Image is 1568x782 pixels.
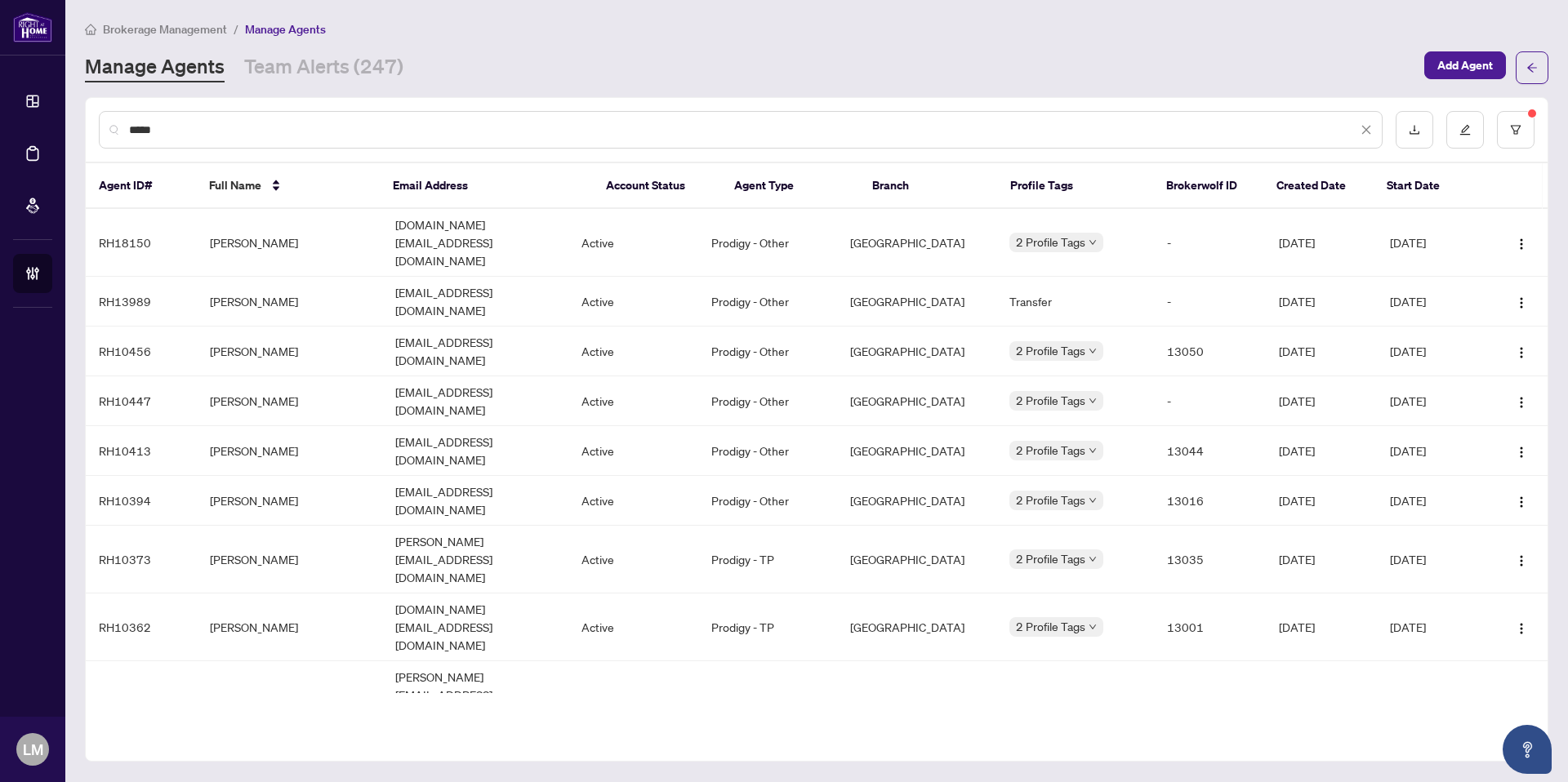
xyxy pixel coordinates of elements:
[859,163,997,209] th: Branch
[1396,111,1433,149] button: download
[1515,446,1528,459] img: Logo
[568,526,698,593] td: Active
[23,738,43,761] span: LM
[837,661,996,747] td: [GEOGRAPHIC_DATA]
[1154,426,1265,476] td: 13044
[1515,238,1528,251] img: Logo
[86,163,196,209] th: Agent ID#
[197,593,382,661] td: [PERSON_NAME]
[698,526,837,593] td: Prodigy - TP
[1377,209,1488,277] td: [DATE]
[1508,388,1535,414] button: Logo
[382,327,568,376] td: [EMAIL_ADDRESS][DOMAIN_NAME]
[568,376,698,426] td: Active
[1089,447,1097,455] span: down
[698,593,837,661] td: Prodigy - TP
[86,277,197,327] td: RH13989
[568,661,698,747] td: Active
[698,661,837,747] td: Prodigy - Other
[234,20,238,38] li: /
[1266,209,1377,277] td: [DATE]
[1377,376,1488,426] td: [DATE]
[698,209,837,277] td: Prodigy - Other
[837,526,996,593] td: [GEOGRAPHIC_DATA]
[1266,426,1377,476] td: [DATE]
[568,593,698,661] td: Active
[1515,346,1528,359] img: Logo
[1361,124,1372,136] span: close
[86,327,197,376] td: RH10456
[1266,277,1377,327] td: [DATE]
[1424,51,1506,79] button: Add Agent
[1515,554,1528,567] img: Logo
[997,163,1153,209] th: Profile Tags
[197,209,382,277] td: [PERSON_NAME]
[698,476,837,526] td: Prodigy - Other
[86,376,197,426] td: RH10447
[103,22,227,37] span: Brokerage Management
[1508,288,1535,314] button: Logo
[1508,691,1535,717] button: Logo
[245,22,326,37] span: Manage Agents
[13,12,52,42] img: logo
[1377,426,1488,476] td: [DATE]
[1089,347,1097,355] span: down
[996,277,1154,327] td: Transfer
[1089,623,1097,631] span: down
[1089,238,1097,247] span: down
[197,476,382,526] td: [PERSON_NAME]
[721,163,859,209] th: Agent Type
[1503,725,1552,774] button: Open asap
[86,526,197,593] td: RH10373
[196,163,380,209] th: Full Name
[1016,441,1085,460] span: 2 Profile Tags
[1377,476,1488,526] td: [DATE]
[1377,277,1488,327] td: [DATE]
[197,526,382,593] td: [PERSON_NAME]
[244,53,403,82] a: Team Alerts (247)
[568,476,698,526] td: Active
[837,426,996,476] td: [GEOGRAPHIC_DATA]
[382,426,568,476] td: [EMAIL_ADDRESS][DOMAIN_NAME]
[837,476,996,526] td: [GEOGRAPHIC_DATA]
[1446,111,1484,149] button: edit
[1154,593,1265,661] td: 13001
[1377,327,1488,376] td: [DATE]
[1266,327,1377,376] td: [DATE]
[85,24,96,35] span: home
[197,277,382,327] td: [PERSON_NAME]
[1266,593,1377,661] td: [DATE]
[197,327,382,376] td: [PERSON_NAME]
[1153,163,1263,209] th: Brokerwolf ID
[568,426,698,476] td: Active
[1377,593,1488,661] td: [DATE]
[86,426,197,476] td: RH10413
[1266,376,1377,426] td: [DATE]
[698,327,837,376] td: Prodigy - Other
[1508,614,1535,640] button: Logo
[380,163,593,209] th: Email Address
[837,277,996,327] td: [GEOGRAPHIC_DATA]
[1510,124,1521,136] span: filter
[1089,496,1097,504] span: down
[1508,338,1535,364] button: Logo
[1515,396,1528,409] img: Logo
[698,277,837,327] td: Prodigy - Other
[1154,277,1265,327] td: -
[1154,327,1265,376] td: 13050
[1409,124,1420,136] span: download
[1266,526,1377,593] td: [DATE]
[1526,62,1538,73] span: arrow-left
[698,426,837,476] td: Prodigy - Other
[568,277,698,327] td: Active
[1089,397,1097,405] span: down
[1508,438,1535,464] button: Logo
[1154,661,1265,747] td: 12983
[1437,52,1493,78] span: Add Agent
[1374,163,1484,209] th: Start Date
[1266,476,1377,526] td: [DATE]
[197,426,382,476] td: [PERSON_NAME]
[1016,491,1085,509] span: 2 Profile Tags
[837,376,996,426] td: [GEOGRAPHIC_DATA]
[568,327,698,376] td: Active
